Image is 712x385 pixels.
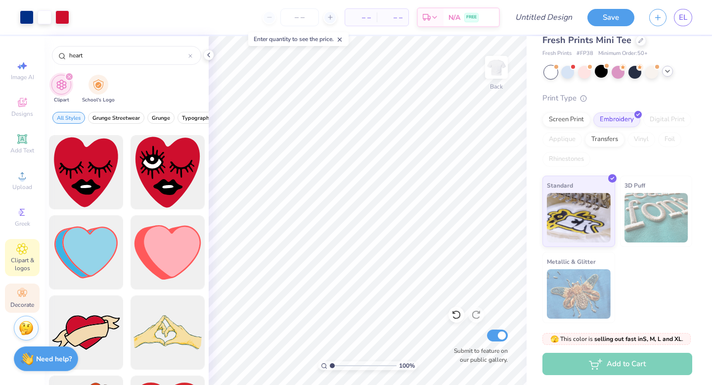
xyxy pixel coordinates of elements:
div: Foil [658,132,681,147]
span: – – [383,12,402,23]
img: Back [487,57,506,77]
span: Typography [182,114,212,122]
label: Submit to feature on our public gallery. [448,346,508,364]
span: EL [679,12,687,23]
span: Upload [12,183,32,191]
button: filter button [147,112,175,124]
span: 3D Puff [624,180,645,191]
div: Transfers [585,132,624,147]
span: Clipart [54,96,69,104]
button: filter button [82,75,115,104]
img: Metallic & Glitter [547,269,611,319]
span: All Styles [57,114,81,122]
span: – – [351,12,371,23]
span: Standard [547,180,573,191]
button: filter button [88,112,144,124]
div: Embroidery [593,112,640,127]
span: Clipart & logos [5,256,40,272]
span: This color is . [550,335,683,343]
span: Greek [15,220,30,228]
strong: selling out fast in S, M, L and XL [594,335,682,343]
div: filter for Clipart [51,75,71,104]
button: filter button [51,75,71,104]
button: filter button [178,112,217,124]
div: Back [490,82,503,91]
span: Fresh Prints Mini Tee [542,34,631,46]
div: filter for School's Logo [82,75,115,104]
div: Digital Print [643,112,691,127]
strong: Need help? [36,354,72,364]
span: Decorate [10,301,34,309]
span: Metallic & Glitter [547,256,596,267]
span: School's Logo [82,96,115,104]
button: filter button [52,112,85,124]
a: EL [674,9,692,26]
div: Rhinestones [542,152,590,167]
div: Applique [542,132,582,147]
img: 3D Puff [624,193,688,242]
span: Minimum Order: 50 + [598,49,648,58]
div: Screen Print [542,112,590,127]
div: Enter quantity to see the price. [248,32,349,46]
input: Try "Stars" [68,50,188,60]
span: Fresh Prints [542,49,572,58]
span: Grunge [152,114,170,122]
input: – – [280,8,319,26]
span: 🫣 [550,335,559,344]
img: Standard [547,193,611,242]
div: Print Type [542,93,692,104]
img: Clipart Image [56,79,67,91]
span: 100 % [399,361,415,370]
span: Add Text [10,146,34,154]
span: Grunge Streetwear [92,114,140,122]
input: Untitled Design [507,7,580,27]
div: Vinyl [627,132,655,147]
button: Save [587,9,634,26]
span: Designs [11,110,33,118]
span: N/A [448,12,460,23]
span: FREE [466,14,477,21]
span: # FP38 [577,49,593,58]
span: Image AI [11,73,34,81]
img: School's Logo Image [93,79,104,91]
